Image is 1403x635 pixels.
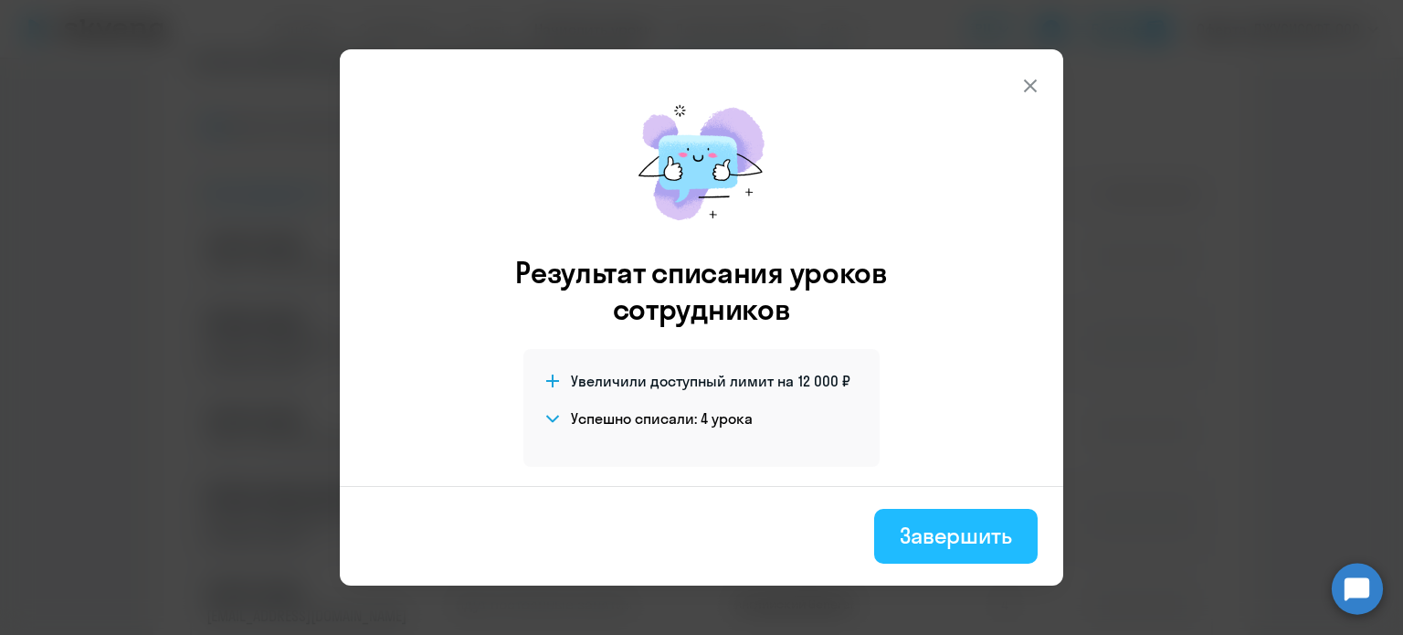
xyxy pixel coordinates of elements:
[619,86,784,239] img: mirage-message.png
[900,521,1012,550] div: Завершить
[491,254,912,327] h3: Результат списания уроков сотрудников
[874,509,1038,564] button: Завершить
[571,408,753,429] h4: Успешно списали: 4 урока
[571,371,794,391] span: Увеличили доступный лимит на
[798,371,850,391] span: 12 000 ₽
